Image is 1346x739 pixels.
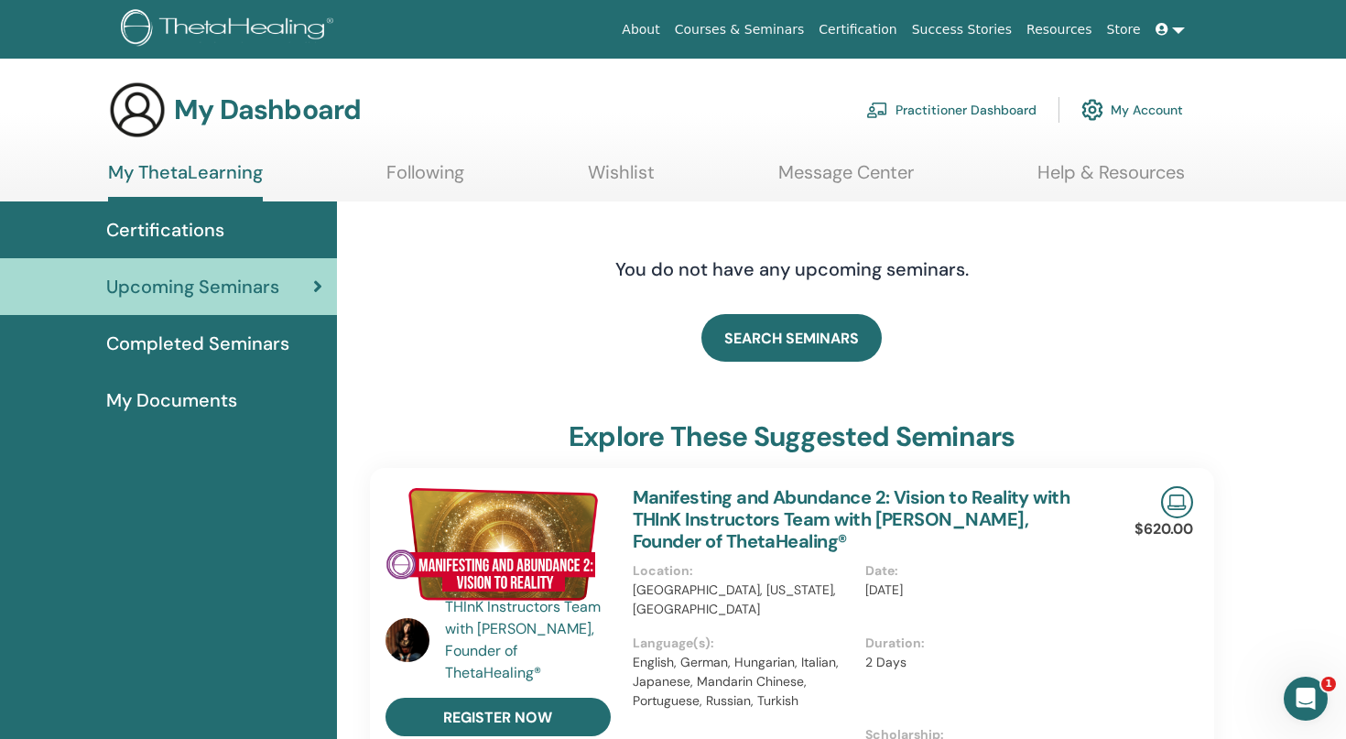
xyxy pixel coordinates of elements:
[588,161,655,197] a: Wishlist
[865,561,1087,581] p: Date :
[865,634,1087,653] p: Duration :
[701,314,882,362] a: SEARCH SEMINARS
[633,485,1070,553] a: Manifesting and Abundance 2: Vision to Reality with THInK Instructors Team with [PERSON_NAME], Fo...
[385,618,429,662] img: default.jpg
[633,634,854,653] p: Language(s) :
[866,102,888,118] img: chalkboard-teacher.svg
[1019,13,1100,47] a: Resources
[614,13,667,47] a: About
[106,330,289,357] span: Completed Seminars
[106,273,279,300] span: Upcoming Seminars
[811,13,904,47] a: Certification
[865,581,1087,600] p: [DATE]
[1284,677,1328,721] iframe: Intercom live chat
[1037,161,1185,197] a: Help & Resources
[443,708,552,727] span: register now
[724,329,859,348] span: SEARCH SEMINARS
[1100,13,1148,47] a: Store
[385,486,611,602] img: Manifesting and Abundance 2: Vision to Reality
[633,581,854,619] p: [GEOGRAPHIC_DATA], [US_STATE], [GEOGRAPHIC_DATA]
[569,420,1015,453] h3: explore these suggested seminars
[174,93,361,126] h3: My Dashboard
[1134,518,1193,540] p: $620.00
[1321,677,1336,691] span: 1
[778,161,914,197] a: Message Center
[633,653,854,711] p: English, German, Hungarian, Italian, Japanese, Mandarin Chinese, Portuguese, Russian, Turkish
[633,561,854,581] p: Location :
[106,216,224,244] span: Certifications
[1161,486,1193,518] img: Live Online Seminar
[866,90,1037,130] a: Practitioner Dashboard
[121,9,340,50] img: logo.png
[905,13,1019,47] a: Success Stories
[1081,90,1183,130] a: My Account
[668,13,812,47] a: Courses & Seminars
[386,161,464,197] a: Following
[108,81,167,139] img: generic-user-icon.jpg
[865,653,1087,672] p: 2 Days
[106,386,237,414] span: My Documents
[385,698,611,736] a: register now
[1081,94,1103,125] img: cog.svg
[504,258,1080,280] h4: You do not have any upcoming seminars.
[108,161,263,201] a: My ThetaLearning
[445,596,614,684] a: THInK Instructors Team with [PERSON_NAME], Founder of ThetaHealing®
